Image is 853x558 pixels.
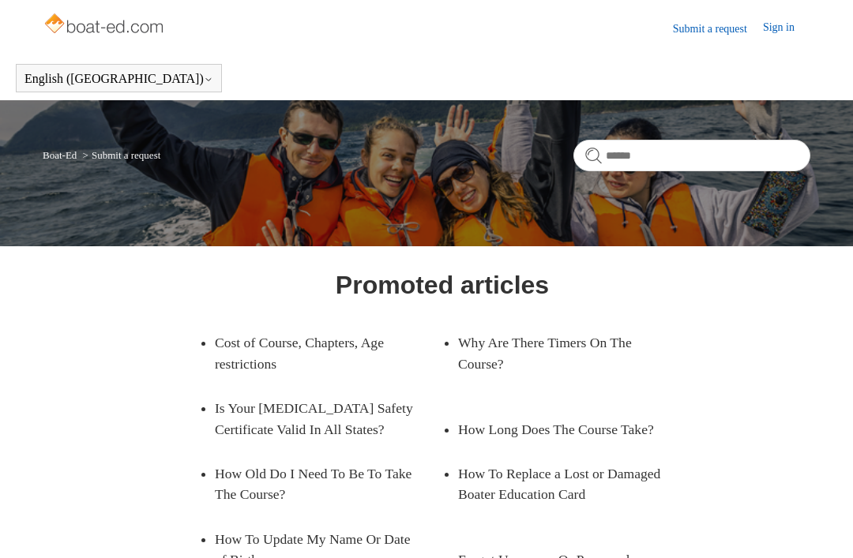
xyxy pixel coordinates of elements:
a: Boat-Ed [43,149,77,161]
a: How Old Do I Need To Be To Take The Course? [215,451,419,517]
li: Boat-Ed [43,149,80,161]
a: How Long Does The Course Take? [458,407,662,451]
a: Is Your [MEDICAL_DATA] Safety Certificate Valid In All States? [215,386,442,451]
a: Sign in [763,19,810,38]
li: Submit a request [80,149,161,161]
button: English ([GEOGRAPHIC_DATA]) [24,72,213,86]
a: Cost of Course, Chapters, Age restrictions [215,320,419,386]
img: Boat-Ed Help Center home page [43,9,168,41]
input: Search [573,140,810,171]
a: Why Are There Timers On The Course? [458,320,662,386]
a: Submit a request [673,21,763,37]
a: How To Replace a Lost or Damaged Boater Education Card [458,451,686,517]
h1: Promoted articles [336,266,549,304]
